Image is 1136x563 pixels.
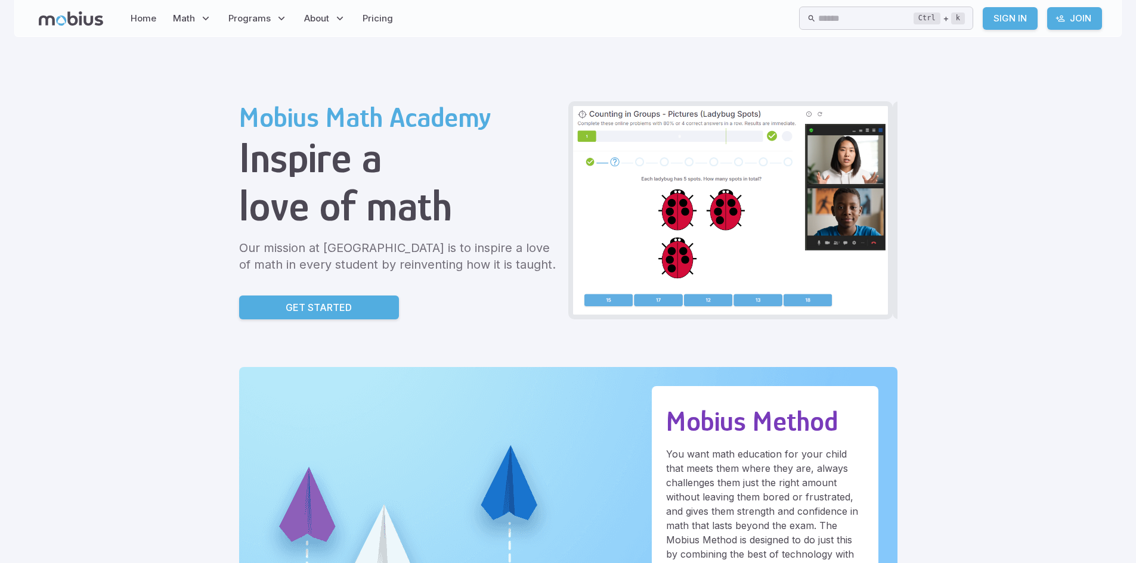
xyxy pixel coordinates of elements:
span: About [304,12,329,25]
img: Grade 2 Class [573,106,888,315]
kbd: Ctrl [914,13,940,24]
p: Our mission at [GEOGRAPHIC_DATA] is to inspire a love of math in every student by reinventing how... [239,239,559,273]
a: Sign In [983,7,1038,30]
h2: Mobius Math Academy [239,101,559,133]
h1: love of math [239,182,559,230]
span: Math [173,12,195,25]
h2: Mobius Method [666,405,864,437]
a: Home [127,5,160,32]
h1: Inspire a [239,133,559,182]
a: Pricing [359,5,397,32]
a: Get Started [239,296,399,319]
span: Programs [228,12,271,25]
div: + [914,11,965,26]
a: Join [1047,7,1102,30]
p: Get Started [286,300,352,315]
kbd: k [951,13,965,24]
